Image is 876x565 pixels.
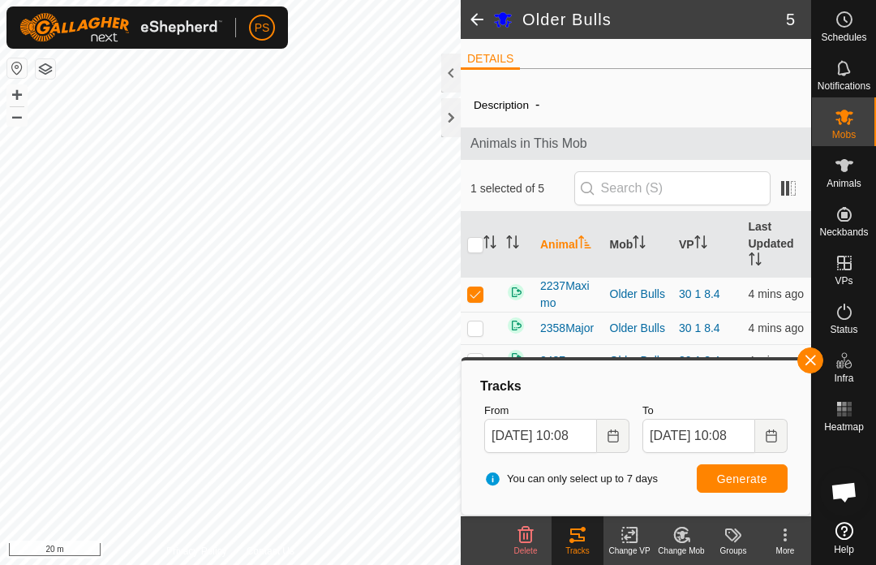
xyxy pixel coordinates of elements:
li: DETAILS [461,50,520,70]
button: Generate [697,464,788,493]
p-sorticon: Activate to sort [749,255,762,268]
img: returning on [506,316,526,335]
a: Contact Us [247,544,294,559]
button: Choose Date [597,419,629,453]
span: Infra [834,373,853,383]
span: 27 Sep 2025 at 10:05 am [749,321,804,334]
span: You can only select up to 7 days [484,471,658,487]
span: Delete [514,546,538,555]
span: - [529,91,546,118]
div: More [759,545,811,557]
span: 5 [786,7,795,32]
span: Animals in This Mob [470,134,801,153]
a: 30 1 8.4 [679,321,720,334]
div: Change VP [603,545,655,557]
p-sorticon: Activate to sort [578,238,591,251]
img: Gallagher Logo [19,13,222,42]
label: Description [474,99,529,111]
p-sorticon: Activate to sort [633,238,646,251]
div: Groups [707,545,759,557]
a: Help [812,515,876,561]
img: returning on [506,348,526,368]
div: Older Bulls [610,352,667,369]
div: Change Mob [655,545,707,557]
span: Help [834,545,854,554]
span: 27 Sep 2025 at 10:05 am [749,354,804,367]
div: Older Bulls [610,320,667,337]
span: 27 Sep 2025 at 10:05 am [749,287,804,300]
span: Mobs [832,130,856,140]
span: Animals [827,179,861,188]
button: + [7,85,27,105]
div: Older Bulls [610,286,667,303]
h2: Older Bulls [522,10,786,29]
span: 2437 [540,352,565,369]
span: PS [255,19,270,37]
span: 2237Maximo [540,278,597,312]
p-sorticon: Activate to sort [694,238,707,251]
th: Last Updated [742,212,812,278]
th: Mob [603,212,673,278]
p-sorticon: Activate to sort [506,238,519,251]
th: VP [672,212,742,278]
span: Generate [717,472,767,485]
div: Open chat [820,468,869,516]
span: Neckbands [819,227,868,237]
p-sorticon: Activate to sort [483,238,496,251]
div: Tracks [552,545,603,557]
a: Privacy Policy [166,544,227,559]
button: Reset Map [7,58,27,78]
input: Search (S) [574,171,771,205]
button: Map Layers [36,59,55,79]
span: Heatmap [824,422,864,432]
a: 30 1 8.4 [679,354,720,367]
span: 2358Major [540,320,594,337]
span: 1 selected of 5 [470,180,574,197]
label: To [642,403,788,419]
img: returning on [506,282,526,302]
th: Animal [534,212,603,278]
button: – [7,106,27,126]
label: From [484,403,629,419]
span: Status [830,325,857,334]
a: 30 1 8.4 [679,287,720,300]
span: Notifications [818,81,870,91]
button: Choose Date [755,419,788,453]
span: Schedules [821,32,866,42]
div: Tracks [478,377,794,396]
span: VPs [835,276,852,286]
